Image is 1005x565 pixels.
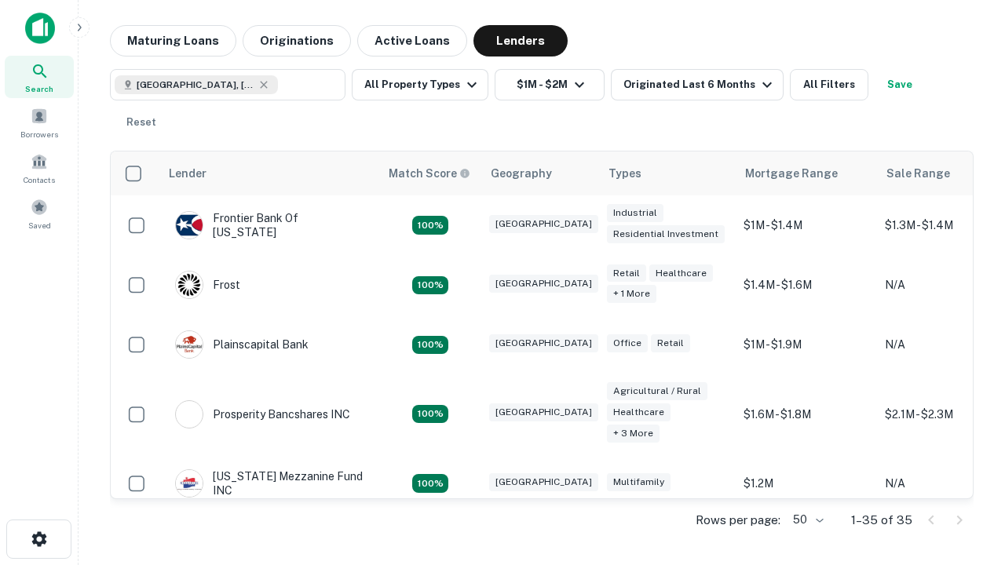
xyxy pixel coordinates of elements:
th: Mortgage Range [736,151,877,195]
button: All Filters [790,69,868,100]
span: [GEOGRAPHIC_DATA], [GEOGRAPHIC_DATA], [GEOGRAPHIC_DATA] [137,78,254,92]
div: + 1 more [607,285,656,303]
div: Mortgage Range [745,164,838,183]
p: Rows per page: [696,511,780,530]
div: Matching Properties: 6, hasApolloMatch: undefined [412,405,448,424]
td: $1.6M - $1.8M [736,374,877,454]
img: picture [176,401,203,428]
a: Contacts [5,147,74,189]
div: Matching Properties: 4, hasApolloMatch: undefined [412,276,448,295]
div: Matching Properties: 5, hasApolloMatch: undefined [412,474,448,493]
button: Maturing Loans [110,25,236,56]
div: Prosperity Bancshares INC [175,400,350,428]
div: [GEOGRAPHIC_DATA] [489,334,598,352]
div: 50 [787,508,826,531]
th: Lender [159,151,379,195]
button: Reset [116,107,166,138]
td: $1M - $1.4M [736,195,877,255]
div: Frost [175,271,240,299]
button: $1M - $2M [495,69,605,100]
div: + 3 more [607,425,660,443]
div: Agricultural / Rural [607,382,707,400]
div: Industrial [607,204,663,222]
div: Geography [491,164,552,183]
div: Lender [169,164,206,183]
td: $1.2M [736,454,877,513]
th: Capitalize uses an advanced AI algorithm to match your search with the best lender. The match sco... [379,151,481,195]
div: Office [607,334,648,352]
img: picture [176,212,203,239]
img: capitalize-icon.png [25,13,55,44]
div: [GEOGRAPHIC_DATA] [489,215,598,233]
div: Sale Range [886,164,950,183]
button: All Property Types [352,69,488,100]
a: Saved [5,192,74,235]
button: Active Loans [357,25,467,56]
div: Matching Properties: 4, hasApolloMatch: undefined [412,336,448,355]
td: $1.4M - $1.6M [736,255,877,315]
div: [GEOGRAPHIC_DATA] [489,275,598,293]
img: picture [176,331,203,358]
a: Borrowers [5,101,74,144]
div: [GEOGRAPHIC_DATA] [489,473,598,491]
div: Originated Last 6 Months [623,75,777,94]
img: picture [176,272,203,298]
th: Geography [481,151,599,195]
div: Frontier Bank Of [US_STATE] [175,211,364,239]
iframe: Chat Widget [926,389,1005,465]
span: Search [25,82,53,95]
div: [US_STATE] Mezzanine Fund INC [175,469,364,498]
div: Capitalize uses an advanced AI algorithm to match your search with the best lender. The match sco... [389,165,470,182]
div: Retail [607,264,646,282]
p: 1–35 of 35 [851,511,912,530]
div: Healthcare [607,403,671,421]
a: Search [5,56,74,98]
div: Matching Properties: 4, hasApolloMatch: undefined [412,216,448,235]
td: $1M - $1.9M [736,315,877,374]
div: Healthcare [649,264,713,282]
div: Plainscapital Bank [175,330,309,359]
span: Borrowers [20,128,58,140]
div: Multifamily [607,473,671,491]
div: Residential Investment [607,225,725,243]
button: Originated Last 6 Months [611,69,784,100]
div: Types [608,164,641,183]
button: Lenders [473,25,568,56]
button: Save your search to get updates of matches that match your search criteria. [875,69,925,100]
img: picture [176,470,203,497]
span: Saved [28,219,51,231]
div: Retail [651,334,690,352]
div: [GEOGRAPHIC_DATA] [489,403,598,421]
button: Originations [243,25,351,56]
h6: Match Score [389,165,467,182]
span: Contacts [24,173,55,186]
th: Types [599,151,736,195]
